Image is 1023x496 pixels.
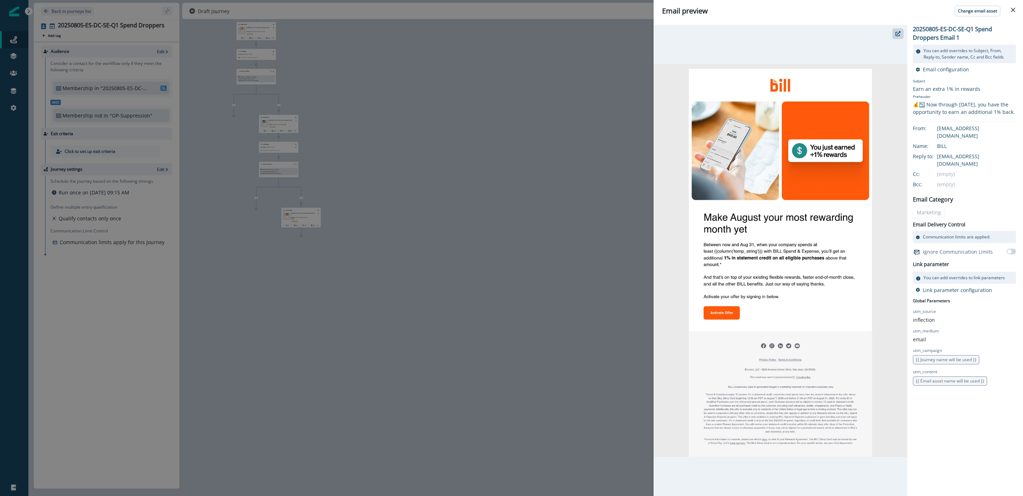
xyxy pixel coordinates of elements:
div: BILL [937,142,1016,150]
p: You can add overrides to Subject, From, Reply-to, Sender name, Cc and Bcc fields [924,48,1013,60]
p: You can add overrides to link parameters [924,275,1005,281]
h2: Link parameter [913,260,949,269]
p: utm_medium [913,328,939,334]
p: utm_campaign [913,347,942,354]
div: Email preview [662,6,1014,16]
div: (empty) [937,181,1016,188]
div: Cc: [913,170,948,178]
p: Email Delivery Control [913,221,965,228]
div: Name: [913,142,948,150]
div: 💰↩️ Now through [DATE], you have the opportunity to earn an additional 1% back. [913,101,1016,116]
div: Bcc: [913,181,948,188]
p: Communication limits are applied. [923,234,990,240]
button: Change email asset [955,6,1000,16]
p: Global Parameters [913,296,950,304]
p: Ignore Communication Limits [923,248,993,255]
div: Earn an extra 1% in rewards [913,85,1016,93]
p: Email configuration [923,66,969,73]
p: utm_source [913,308,936,315]
div: [EMAIL_ADDRESS][DOMAIN_NAME] [937,153,1016,167]
p: Subject [913,78,1016,85]
img: email asset unavailable [654,64,907,457]
p: 20250805-ES-DC-SE-Q1 Spend Droppers Email 1 [913,25,1016,42]
span: {{ Email asset name will be used }} [916,378,984,384]
p: Link parameter configuration [923,287,992,293]
button: Close [1007,4,1019,16]
p: Change email asset [958,9,997,13]
span: {{ Journey name will be used }} [916,357,976,363]
div: From: [913,125,948,132]
p: Email Category [913,195,953,204]
p: inflection [913,316,935,324]
div: [EMAIL_ADDRESS][DOMAIN_NAME] [937,125,1016,139]
div: Reply to: [913,153,948,160]
p: utm_content [913,369,937,375]
p: email [913,336,926,343]
button: Link parameter configuration [916,287,992,293]
p: Preheader [913,93,1016,101]
div: (empty) [937,170,1016,178]
button: Email configuration [916,66,969,73]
